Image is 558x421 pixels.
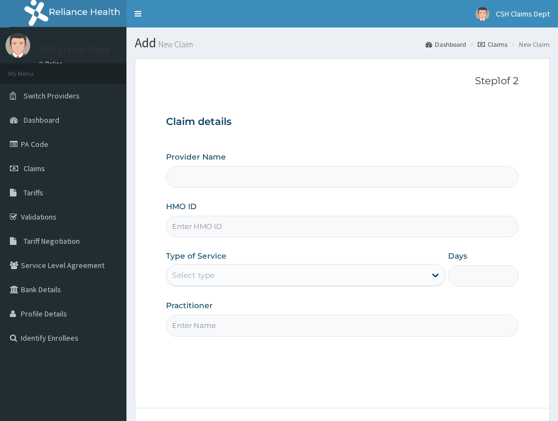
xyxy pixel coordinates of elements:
[166,116,518,128] h3: Claim details
[166,201,197,212] label: HMO ID
[496,9,550,19] span: CSH Claims Dept
[156,40,193,48] small: New Claim
[166,315,518,336] input: Enter Name
[476,7,489,21] img: User Image
[24,115,59,125] span: Dashboard
[448,250,467,261] label: Days
[24,91,80,101] span: Switch Providers
[166,151,226,162] label: Provider Name
[24,163,45,173] span: Claims
[478,40,507,49] a: Claims
[509,40,550,49] li: New Claim
[38,45,109,54] p: CSH Claims Dept
[172,270,214,281] div: Select type
[5,33,30,58] img: User Image
[166,300,213,311] label: Practitioner
[166,250,226,261] label: Type of Service
[166,75,518,88] p: Step 1 of 2
[24,236,80,246] span: Tariff Negotiation
[135,36,550,50] h1: Add
[426,40,466,49] a: Dashboard
[166,216,518,237] input: Enter HMO ID
[38,60,65,68] a: Online
[24,188,43,198] span: Tariffs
